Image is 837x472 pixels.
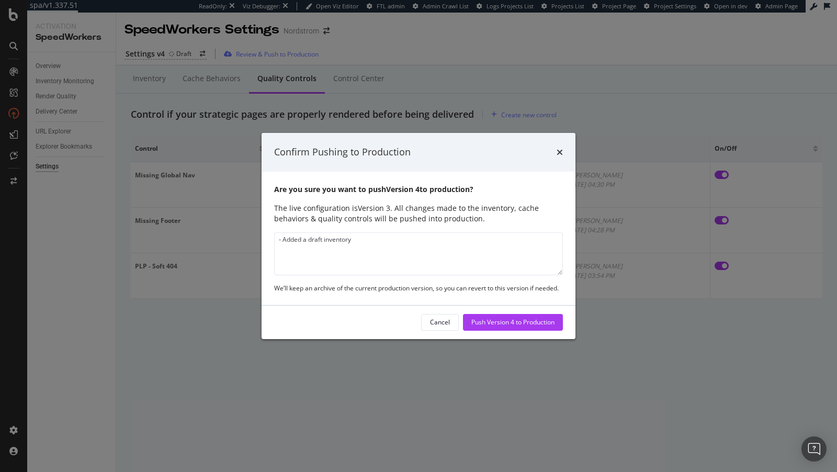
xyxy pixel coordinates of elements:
button: Cancel [421,314,459,331]
div: Push Version 4 to Production [471,318,555,327]
div: Cancel [430,318,450,327]
div: Confirm Pushing to Production [274,145,411,159]
div: We’ll keep an archive of the current production version, so you can revert to this version if nee... [274,284,563,293]
button: Push Version 4 to Production [463,314,563,331]
div: modal [262,133,575,339]
b: Are you sure you want to push Version 4 to production? [274,184,473,194]
div: The live configuration is Version 3 . All changes made to the inventory, cache behaviors & qualit... [274,203,563,224]
textarea: - Added a draft inventory [274,232,563,275]
div: Open Intercom Messenger [801,436,827,462]
div: times [557,145,563,159]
